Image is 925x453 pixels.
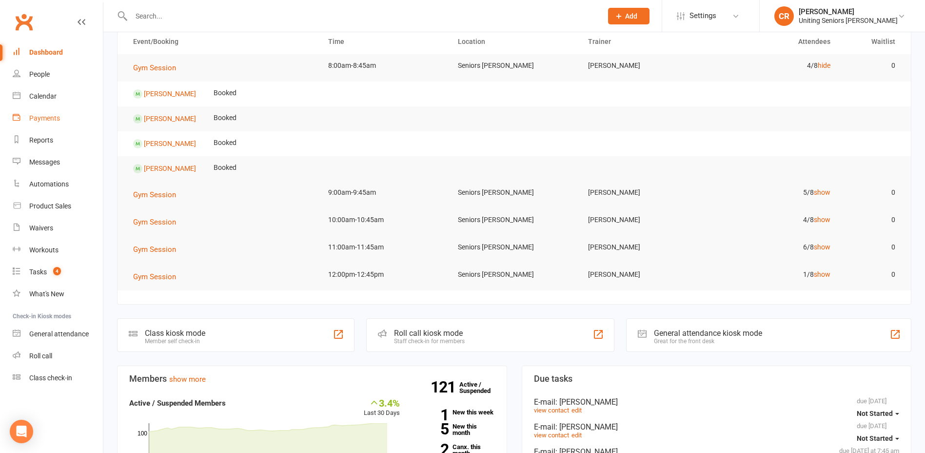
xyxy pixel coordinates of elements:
button: Add [608,8,649,24]
a: What's New [13,283,103,305]
div: People [29,70,50,78]
a: Workouts [13,239,103,261]
a: Waivers [13,217,103,239]
span: Gym Session [133,245,176,254]
div: Last 30 Days [364,397,400,418]
div: Reports [29,136,53,144]
th: Waitlist [839,29,904,54]
td: Seniors [PERSON_NAME] [449,54,579,77]
a: Class kiosk mode [13,367,103,389]
a: Tasks 4 [13,261,103,283]
div: Product Sales [29,202,71,210]
a: Product Sales [13,195,103,217]
strong: 121 [431,380,459,394]
div: Dashboard [29,48,63,56]
td: 11:00am-11:45am [319,236,449,259]
div: E-mail [534,422,900,432]
a: show [814,188,830,196]
td: Seniors [PERSON_NAME] [449,181,579,204]
td: 10:00am-10:45am [319,208,449,231]
td: Booked [205,82,245,104]
div: 3.4% [364,397,400,408]
div: General attendance [29,330,89,338]
a: Reports [13,129,103,151]
a: show [814,216,830,224]
span: Gym Session [133,218,176,226]
td: [PERSON_NAME] [579,263,709,286]
div: Workouts [29,246,59,254]
span: 4 [53,267,61,275]
span: : [PERSON_NAME] [555,422,618,432]
td: [PERSON_NAME] [579,181,709,204]
span: Gym Session [133,190,176,199]
div: Open Intercom Messenger [10,420,33,443]
div: CR [774,6,794,26]
div: [PERSON_NAME] [799,7,898,16]
td: Seniors [PERSON_NAME] [449,236,579,259]
td: 4/8 [709,208,839,231]
th: Location [449,29,579,54]
div: Roll call [29,352,52,360]
div: Class kiosk mode [145,329,205,338]
div: Automations [29,180,69,188]
a: Automations [13,173,103,195]
td: 5/8 [709,181,839,204]
a: 1New this week [414,409,495,415]
div: Calendar [29,92,57,100]
td: 8:00am-8:45am [319,54,449,77]
td: [PERSON_NAME] [579,236,709,259]
th: Trainer [579,29,709,54]
a: [PERSON_NAME] [144,165,196,172]
a: 5New this month [414,423,495,436]
div: E-mail [534,397,900,407]
button: Gym Session [133,244,183,255]
a: hide [818,62,830,69]
td: 9:00am-9:45am [319,181,449,204]
td: 0 [839,236,904,259]
td: 0 [839,181,904,204]
a: Dashboard [13,41,103,63]
a: show [814,270,830,278]
div: Waivers [29,224,53,232]
td: 12:00pm-12:45pm [319,263,449,286]
a: Clubworx [12,10,36,34]
a: General attendance kiosk mode [13,323,103,345]
td: Booked [205,106,245,129]
span: Not Started [857,410,893,417]
a: edit [571,407,582,414]
span: Gym Session [133,272,176,281]
td: 0 [839,54,904,77]
div: Messages [29,158,60,166]
div: General attendance kiosk mode [654,329,762,338]
div: Class check-in [29,374,72,382]
a: [PERSON_NAME] [144,115,196,123]
a: view contact [534,407,569,414]
button: Gym Session [133,189,183,201]
td: 4/8 [709,54,839,77]
h3: Members [129,374,495,384]
span: Add [625,12,637,20]
a: show [814,243,830,251]
input: Search... [128,9,595,23]
h3: Due tasks [534,374,900,384]
a: 121Active / Suspended [459,374,502,401]
th: Attendees [709,29,839,54]
a: Messages [13,151,103,173]
a: Roll call [13,345,103,367]
strong: 1 [414,408,449,422]
a: view contact [534,432,569,439]
strong: 5 [414,422,449,436]
button: Not Started [857,405,899,422]
td: [PERSON_NAME] [579,54,709,77]
td: 0 [839,208,904,231]
a: [PERSON_NAME] [144,140,196,147]
div: Staff check-in for members [394,338,465,345]
strong: Active / Suspended Members [129,399,226,408]
a: Calendar [13,85,103,107]
th: Time [319,29,449,54]
button: Gym Session [133,216,183,228]
td: 6/8 [709,236,839,259]
div: Tasks [29,268,47,276]
div: Uniting Seniors [PERSON_NAME] [799,16,898,25]
a: People [13,63,103,85]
